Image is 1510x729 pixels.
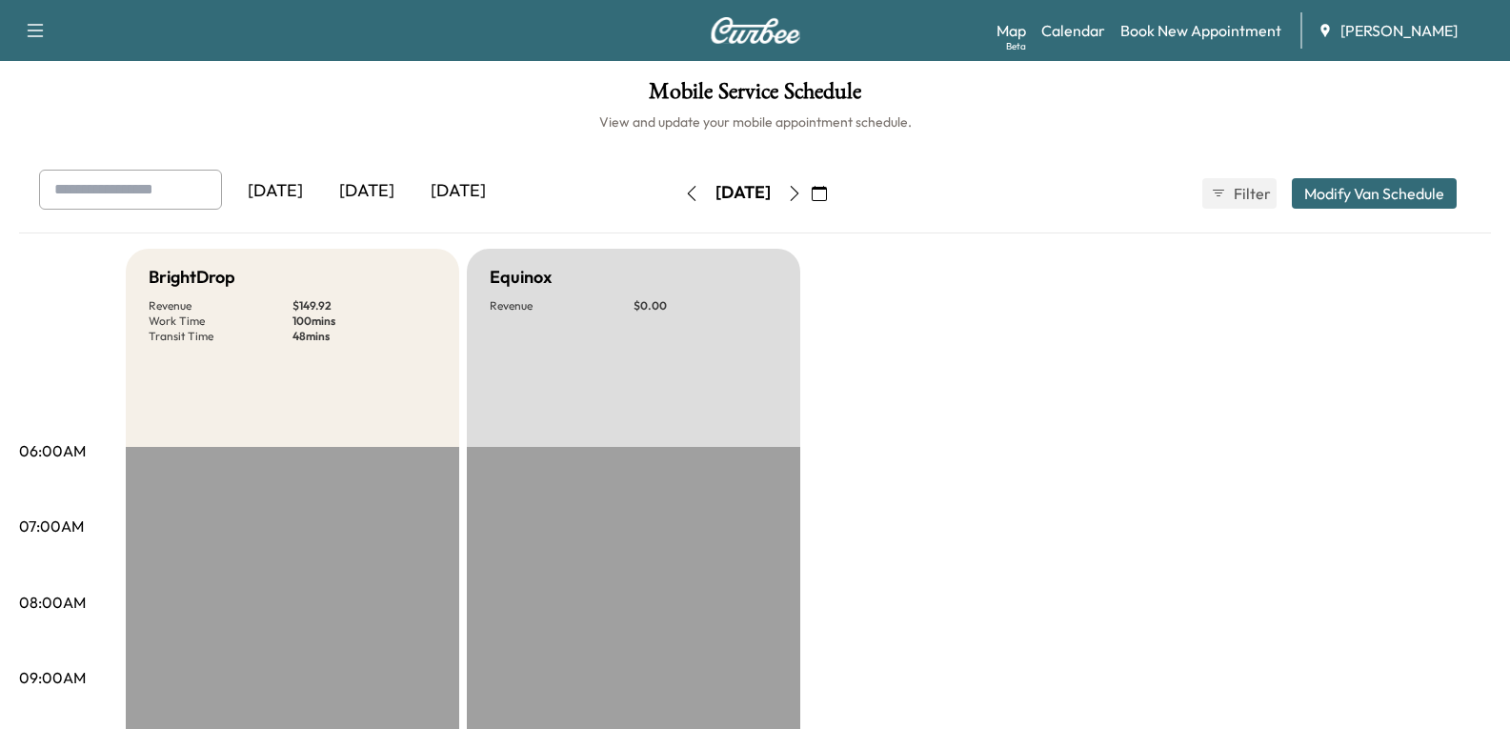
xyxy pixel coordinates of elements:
h1: Mobile Service Schedule [19,80,1491,112]
a: Book New Appointment [1120,19,1281,42]
a: Calendar [1041,19,1105,42]
h5: Equinox [490,264,552,291]
span: [PERSON_NAME] [1340,19,1458,42]
p: 06:00AM [19,439,86,462]
div: [DATE] [715,181,771,205]
h6: View and update your mobile appointment schedule. [19,112,1491,132]
p: 08:00AM [19,591,86,614]
p: Revenue [490,298,634,314]
p: Transit Time [149,329,292,344]
p: Work Time [149,314,292,329]
span: Filter [1234,182,1268,205]
h5: BrightDrop [149,264,235,291]
p: $ 149.92 [292,298,436,314]
p: 48 mins [292,329,436,344]
p: 100 mins [292,314,436,329]
p: $ 0.00 [634,298,777,314]
div: [DATE] [321,170,413,213]
div: Beta [1006,39,1026,53]
div: [DATE] [230,170,321,213]
p: 09:00AM [19,666,86,689]
p: Revenue [149,298,292,314]
div: [DATE] [413,170,504,213]
a: MapBeta [997,19,1026,42]
button: Modify Van Schedule [1292,178,1457,209]
button: Filter [1202,178,1277,209]
img: Curbee Logo [710,17,801,44]
p: 07:00AM [19,515,84,537]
